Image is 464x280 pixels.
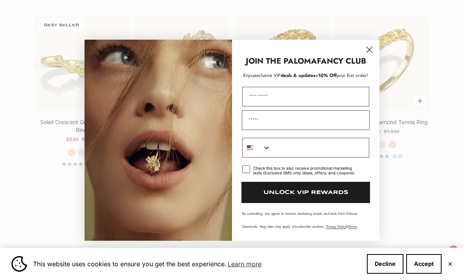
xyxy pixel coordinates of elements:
[326,224,346,229] a: Privacy Policy
[242,87,369,106] input: First Name
[33,258,361,270] span: This website uses cookies to ensure you get the best experience.
[242,110,370,130] input: Email
[326,224,358,229] span: & .
[406,254,442,274] button: Accept
[242,211,369,229] p: By submitting, you agree to receive marketing emails and texts from Paloma Diamonds. Msg rates ma...
[246,55,317,67] strong: JOIN THE PALOMA
[243,72,254,79] span: Enjoy
[447,262,453,266] button: Close
[243,138,271,157] button: Search Countries
[253,166,360,175] div: Check this box to also receive promotional marketing texts (Exclusive SMS-only deals, offers, and...
[367,254,403,274] button: Decline
[254,72,281,79] span: exclusive VIP
[315,72,368,79] span: + your first order!
[348,224,357,229] a: Terms
[226,258,263,270] a: Learn more
[318,72,337,79] span: 10% Off
[247,145,253,151] img: United States
[254,72,315,79] span: deals & updates
[85,40,232,241] img: Loading...
[241,182,370,203] button: UNLOCK VIP REWARDS
[363,43,376,57] button: Close dialog
[317,55,366,67] strong: FANCY CLUB
[11,256,27,272] img: Cookie banner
